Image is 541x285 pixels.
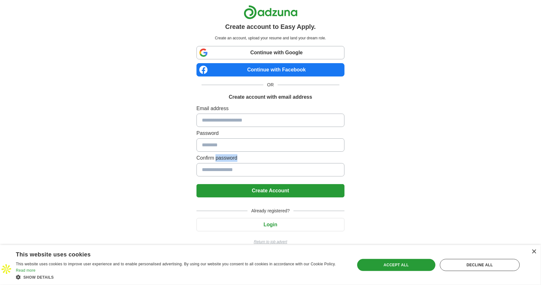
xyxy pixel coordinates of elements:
a: Continue with Facebook [196,63,345,76]
label: Confirm password [196,154,345,162]
div: This website uses cookies [16,249,329,258]
label: Password [196,129,345,137]
a: Continue with Google [196,46,345,59]
span: Show details [23,275,54,280]
span: Already registered? [248,208,293,214]
a: Return to job advert [196,239,345,245]
div: Close [531,249,536,254]
div: Show details [16,274,345,280]
img: Adzuna logo [244,5,298,19]
a: Login [196,222,345,227]
button: Create Account [196,184,345,197]
p: Create an account, upload your resume and land your dream role. [198,35,343,41]
label: Email address [196,105,345,112]
h1: Create account to Easy Apply. [225,22,316,31]
span: OR [263,82,278,88]
h1: Create account with email address [229,93,312,101]
button: Login [196,218,345,231]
